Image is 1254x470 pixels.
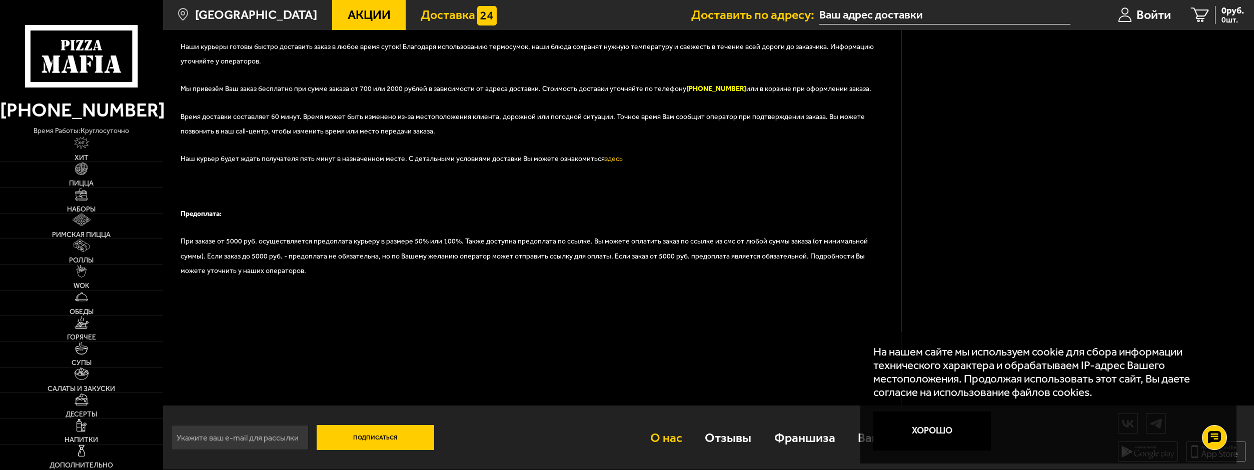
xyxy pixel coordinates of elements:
[181,209,222,218] b: Предоплата:
[605,154,623,163] a: здесь
[74,282,89,289] span: WOK
[181,237,868,274] span: При заказе от 5000 руб. осуществляется предоплата курьеру в размере 50% или 100%. Также доступна ...
[67,334,96,341] span: Горячее
[686,84,746,93] b: [PHONE_NUMBER]
[317,425,434,450] button: Подписаться
[846,416,923,459] a: Вакансии
[50,462,113,469] span: Дополнительно
[694,416,763,459] a: Отзывы
[873,411,991,450] button: Хорошо
[65,436,98,443] span: Напитки
[181,84,871,93] span: Мы привезём Ваш заказ бесплатно при сумме заказа от 700 или 2000 рублей в зависимости от адреса д...
[1136,8,1171,21] span: Войти
[421,8,475,21] span: Доставка
[639,416,694,459] a: О нас
[69,180,94,187] span: Пицца
[70,308,94,315] span: Обеды
[348,8,391,21] span: Акции
[69,257,94,264] span: Роллы
[48,385,115,392] span: Салаты и закуски
[873,345,1217,399] p: На нашем сайте мы используем cookie для сбора информации технического характера и обрабатываем IP...
[477,6,497,25] img: 15daf4d41897b9f0e9f617042186c801.svg
[181,42,874,65] span: Наши курьеры готовы быстро доставить заказ в любое время суток! Благодаря использованию термосумо...
[66,411,97,418] span: Десерты
[691,8,819,21] span: Доставить по адресу:
[1221,6,1244,15] span: 0 руб.
[72,359,92,366] span: Супы
[52,231,111,238] span: Римская пицца
[195,8,317,21] span: [GEOGRAPHIC_DATA]
[67,206,96,213] span: Наборы
[181,112,865,135] span: Время доставки составляет 60 минут. Время может быть изменено из-за местоположения клиента, дорож...
[1221,16,1244,24] span: 0 шт.
[181,154,624,163] span: Наш курьер будет ждать получателя пять минут в назначенном месте. С детальными условиями доставки...
[763,416,846,459] a: Франшиза
[75,154,89,161] span: Хит
[171,425,309,450] input: Укажите ваш e-mail для рассылки
[819,6,1070,24] input: Ваш адрес доставки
